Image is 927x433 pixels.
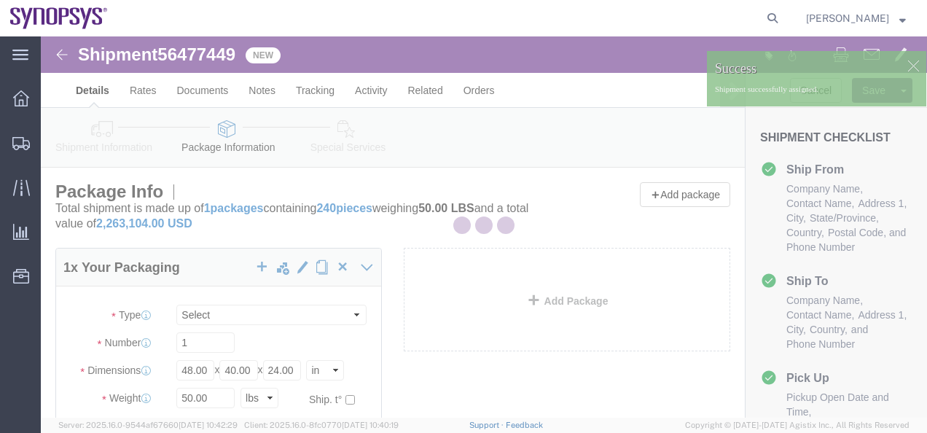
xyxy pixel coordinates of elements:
[244,421,399,429] span: Client: 2025.16.0-8fc0770
[469,421,506,429] a: Support
[806,10,889,26] span: Terence Perkins
[58,421,238,429] span: Server: 2025.16.0-9544af67660
[10,7,108,29] img: logo
[179,421,238,429] span: [DATE] 10:42:29
[805,9,907,27] button: [PERSON_NAME]
[685,419,910,432] span: Copyright © [DATE]-[DATE] Agistix Inc., All Rights Reserved
[342,421,399,429] span: [DATE] 10:40:19
[506,421,543,429] a: Feedback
